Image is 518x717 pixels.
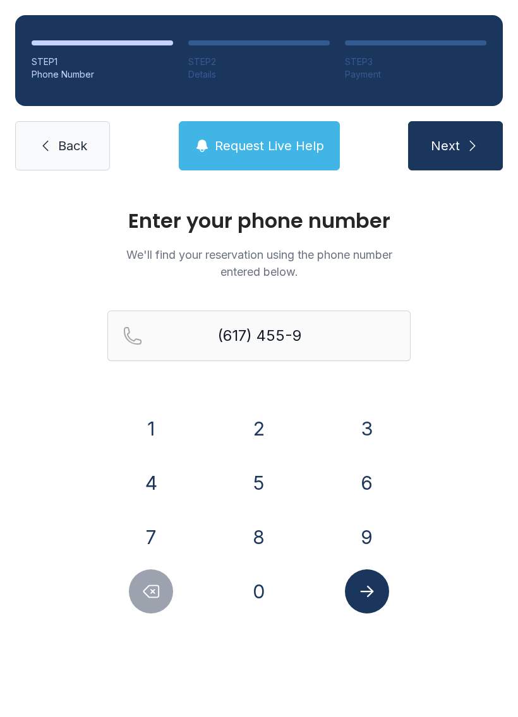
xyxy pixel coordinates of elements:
div: Payment [345,68,486,81]
div: STEP 1 [32,56,173,68]
span: Request Live Help [215,137,324,155]
button: 7 [129,515,173,559]
p: We'll find your reservation using the phone number entered below. [107,246,411,280]
button: 6 [345,461,389,505]
h1: Enter your phone number [107,211,411,231]
input: Reservation phone number [107,311,411,361]
button: 1 [129,406,173,451]
button: 3 [345,406,389,451]
button: 4 [129,461,173,505]
button: 5 [237,461,281,505]
span: Next [431,137,460,155]
button: 8 [237,515,281,559]
div: Details [188,68,330,81]
button: 2 [237,406,281,451]
div: STEP 2 [188,56,330,68]
div: STEP 3 [345,56,486,68]
button: 9 [345,515,389,559]
button: Submit lookup form [345,569,389,613]
button: 0 [237,569,281,613]
button: Delete number [129,569,173,613]
div: Phone Number [32,68,173,81]
span: Back [58,137,87,155]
